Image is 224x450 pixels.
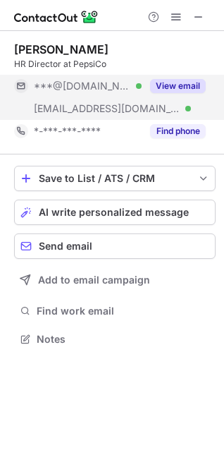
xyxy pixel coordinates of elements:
div: [PERSON_NAME] [14,42,108,56]
button: AI write personalized message [14,200,216,225]
div: HR Director at PepsiCo [14,58,216,71]
img: ContactOut v5.3.10 [14,8,99,25]
span: Add to email campaign [38,274,150,286]
button: Find work email [14,301,216,321]
span: Send email [39,241,92,252]
button: save-profile-one-click [14,166,216,191]
div: Save to List / ATS / CRM [39,173,191,184]
button: Reveal Button [150,79,206,93]
span: Find work email [37,305,210,317]
button: Send email [14,233,216,259]
span: ***@[DOMAIN_NAME] [34,80,131,92]
span: AI write personalized message [39,207,189,218]
button: Notes [14,329,216,349]
button: Reveal Button [150,124,206,138]
span: [EMAIL_ADDRESS][DOMAIN_NAME] [34,102,180,115]
button: Add to email campaign [14,267,216,293]
span: Notes [37,333,210,346]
